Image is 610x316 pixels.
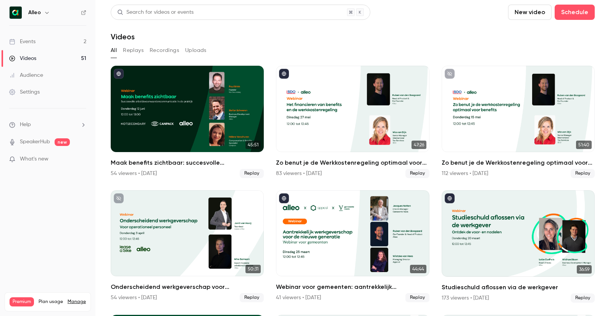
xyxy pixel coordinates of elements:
[276,170,322,177] div: 83 viewers • [DATE]
[111,44,117,57] button: All
[111,5,595,311] section: Videos
[77,156,86,163] iframe: Noticeable Trigger
[276,282,429,292] h2: Webinar voor gemeenten: aantrekkelijk werkgeverschap voor de nieuwe generatie
[445,69,455,79] button: unpublished
[412,141,426,149] span: 47:26
[150,44,179,57] button: Recordings
[111,282,264,292] h2: Onderscheidend werkgeverschap voor operationeel personeel
[9,88,40,96] div: Settings
[276,190,429,303] a: 44:44Webinar voor gemeenten: aantrekkelijk werkgeverschap voor de nieuwe generatie41 viewers • [D...
[276,66,429,178] a: 47:26Zo benut je de Werkkostenregeling optimaal voor benefits83 viewers • [DATE]Replay
[445,193,455,203] button: published
[405,293,429,302] span: Replay
[55,138,70,146] span: new
[10,6,22,19] img: Alleo
[39,299,63,305] span: Plan usage
[20,138,50,146] a: SpeakerHub
[20,155,48,163] span: What's new
[245,141,261,149] span: 45:51
[28,9,41,16] h6: Alleo
[276,158,429,167] h2: Zo benut je de Werkkostenregeling optimaal voor benefits
[576,141,592,149] span: 51:40
[114,69,124,79] button: published
[240,293,264,302] span: Replay
[111,190,264,303] a: 50:31Onderscheidend werkgeverschap voor operationeel personeel54 viewers • [DATE]Replay
[9,55,36,62] div: Videos
[68,299,86,305] a: Manage
[111,66,264,178] a: 45:51Maak benefits zichtbaar: succesvolle arbeidsvoorwaarden communicatie in de praktijk54 viewer...
[111,66,264,178] li: Maak benefits zichtbaar: succesvolle arbeidsvoorwaarden communicatie in de praktijk
[279,193,289,203] button: published
[442,170,488,177] div: 112 viewers • [DATE]
[508,5,552,20] button: New video
[276,294,321,301] div: 41 viewers • [DATE]
[9,121,86,129] li: help-dropdown-opener
[571,169,595,178] span: Replay
[123,44,144,57] button: Replays
[111,32,135,41] h1: Videos
[9,71,43,79] div: Audience
[279,69,289,79] button: published
[20,121,31,129] span: Help
[410,265,426,273] span: 44:44
[117,8,194,16] div: Search for videos or events
[571,293,595,303] span: Replay
[442,190,595,303] a: 36:59Studieschuld aflossen via de werkgever173 viewers • [DATE]Replay
[185,44,207,57] button: Uploads
[442,158,595,167] h2: Zo benut je de Werkkostenregeling optimaal voor benefits
[442,294,489,302] div: 173 viewers • [DATE]
[245,265,261,273] span: 50:31
[276,66,429,178] li: Zo benut je de Werkkostenregeling optimaal voor benefits
[442,283,595,292] h2: Studieschuld aflossen via de werkgever
[111,190,264,303] li: Onderscheidend werkgeverschap voor operationeel personeel
[555,5,595,20] button: Schedule
[442,190,595,303] li: Studieschuld aflossen via de werkgever
[114,193,124,203] button: unpublished
[111,158,264,167] h2: Maak benefits zichtbaar: succesvolle arbeidsvoorwaarden communicatie in de praktijk
[9,38,36,45] div: Events
[405,169,429,178] span: Replay
[442,66,595,178] li: Zo benut je de Werkkostenregeling optimaal voor benefits
[240,169,264,178] span: Replay
[276,190,429,303] li: Webinar voor gemeenten: aantrekkelijk werkgeverschap voor de nieuwe generatie
[10,297,34,306] span: Premium
[111,294,157,301] div: 54 viewers • [DATE]
[577,265,592,274] span: 36:59
[111,170,157,177] div: 54 viewers • [DATE]
[442,66,595,178] a: 51:40Zo benut je de Werkkostenregeling optimaal voor benefits112 viewers • [DATE]Replay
